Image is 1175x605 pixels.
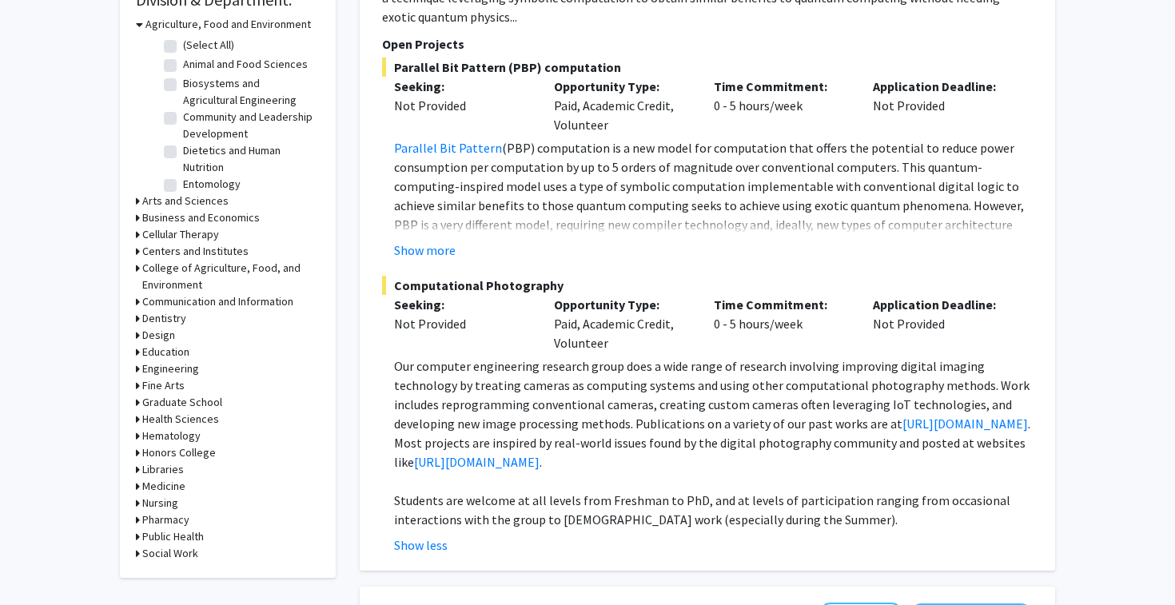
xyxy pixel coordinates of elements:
[142,193,229,209] h3: Arts and Sciences
[183,176,241,193] label: Entomology
[142,360,199,377] h3: Engineering
[183,142,316,176] label: Dietetics and Human Nutrition
[142,444,216,461] h3: Honors College
[394,535,448,555] button: Show less
[714,295,850,314] p: Time Commitment:
[142,495,178,511] h3: Nursing
[394,314,530,333] div: Not Provided
[183,109,316,142] label: Community and Leadership Development
[142,528,204,545] h3: Public Health
[394,356,1033,472] p: Our computer engineering research group does a wide range of research involving improving digital...
[861,295,1021,352] div: Not Provided
[142,428,201,444] h3: Hematology
[142,293,293,310] h3: Communication and Information
[142,394,222,411] h3: Graduate School
[142,260,320,293] h3: College of Agriculture, Food, and Environment
[873,77,1009,96] p: Application Deadline:
[394,77,530,96] p: Seeking:
[142,545,198,562] h3: Social Work
[142,243,249,260] h3: Centers and Institutes
[382,276,1033,295] span: Computational Photography
[702,77,862,134] div: 0 - 5 hours/week
[183,56,308,73] label: Animal and Food Sciences
[145,16,311,33] h3: Agriculture, Food and Environment
[394,491,1033,529] p: Students are welcome at all levels from Freshman to PhD, and at levels of participation ranging f...
[394,241,456,260] button: Show more
[702,295,862,352] div: 0 - 5 hours/week
[142,478,185,495] h3: Medicine
[142,461,184,478] h3: Libraries
[183,37,234,54] label: (Select All)
[554,295,690,314] p: Opportunity Type:
[382,34,1033,54] p: Open Projects
[12,533,68,593] iframe: Chat
[394,140,502,156] a: Parallel Bit Pattern
[873,295,1009,314] p: Application Deadline:
[142,344,189,360] h3: Education
[142,511,189,528] h3: Pharmacy
[714,77,850,96] p: Time Commitment:
[382,58,1033,77] span: Parallel Bit Pattern (PBP) computation
[183,75,316,109] label: Biosystems and Agricultural Engineering
[902,416,1028,432] a: [URL][DOMAIN_NAME]
[542,77,702,134] div: Paid, Academic Credit, Volunteer
[142,310,186,327] h3: Dentistry
[142,209,260,226] h3: Business and Economics
[554,77,690,96] p: Opportunity Type:
[142,327,175,344] h3: Design
[394,138,1033,273] p: (PBP) computation is a new model for computation that offers the potential to reduce power consum...
[414,454,540,470] a: [URL][DOMAIN_NAME]
[542,295,702,352] div: Paid, Academic Credit, Volunteer
[142,226,219,243] h3: Cellular Therapy
[394,96,530,115] div: Not Provided
[861,77,1021,134] div: Not Provided
[142,377,185,394] h3: Fine Arts
[394,295,530,314] p: Seeking:
[142,411,219,428] h3: Health Sciences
